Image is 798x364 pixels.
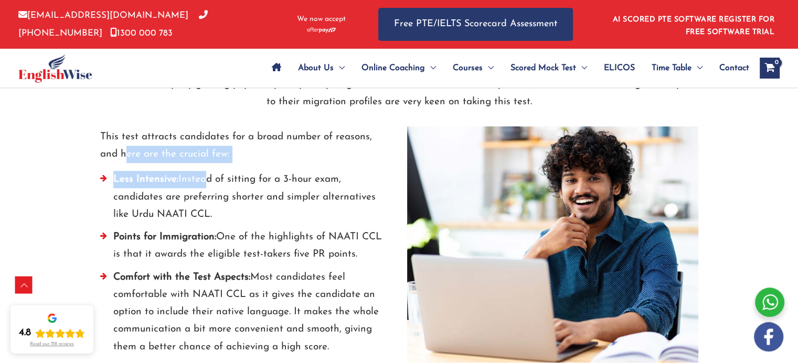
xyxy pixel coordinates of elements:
[604,50,635,86] span: ELICOS
[576,50,587,86] span: Menu Toggle
[711,50,749,86] a: Contact
[483,50,494,86] span: Menu Toggle
[100,269,391,361] li: Most candidates feel comfortable with NAATI CCL as it gives the candidate an option to include th...
[510,50,576,86] span: Scored Mock Test
[691,50,703,86] span: Menu Toggle
[307,27,336,33] img: Afterpay-Logo
[719,50,749,86] span: Contact
[100,171,391,228] li: Instead of sitting for a 3-hour exam, candidates are preferring shorter and simpler alternatives ...
[18,11,188,20] a: [EMAIL_ADDRESS][DOMAIN_NAME]
[19,327,85,339] div: Rating: 4.8 out of 5
[502,50,595,86] a: Scored Mock TestMenu Toggle
[113,232,216,242] strong: Points for Immigration:
[760,58,780,79] a: View Shopping Cart, empty
[19,327,31,339] div: 4.8
[425,50,436,86] span: Menu Toggle
[444,50,502,86] a: CoursesMenu Toggle
[113,272,250,282] strong: Comfort with the Test Aspects:
[297,14,346,25] span: We now accept
[110,29,173,38] a: 1300 000 783
[113,174,178,184] strong: Less Intensive:
[30,341,74,347] div: Read our 718 reviews
[407,126,698,362] img: test-img
[92,76,706,111] p: NAATI CCL is rapidly gaining popularity. People aspiring to become translators and interpreters, ...
[378,8,573,41] a: Free PTE/IELTS Scorecard Assessment
[361,50,425,86] span: Online Coaching
[100,128,391,163] p: This test attracts candidates for a broad number of reasons, and here are the crucial few:
[353,50,444,86] a: Online CoachingMenu Toggle
[607,7,780,41] aside: Header Widget 1
[754,322,783,351] img: white-facebook.png
[643,50,711,86] a: Time TableMenu Toggle
[18,54,92,83] img: cropped-ew-logo
[263,50,749,86] nav: Site Navigation: Main Menu
[453,50,483,86] span: Courses
[100,228,391,269] li: One of the highlights of NAATI CCL is that it awards the eligible test-takers five PR points.
[298,50,334,86] span: About Us
[613,16,775,36] a: AI SCORED PTE SOFTWARE REGISTER FOR FREE SOFTWARE TRIAL
[595,50,643,86] a: ELICOS
[290,50,353,86] a: About UsMenu Toggle
[18,11,208,37] a: [PHONE_NUMBER]
[334,50,345,86] span: Menu Toggle
[652,50,691,86] span: Time Table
